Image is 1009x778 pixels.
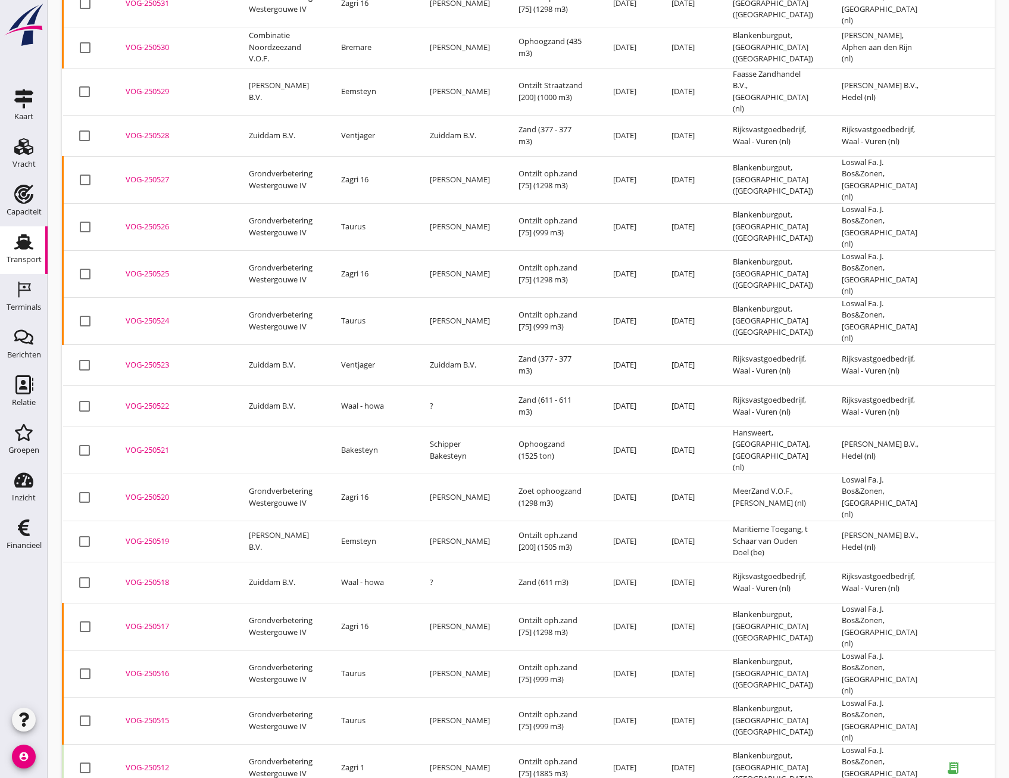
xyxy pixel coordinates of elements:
[12,494,36,502] div: Inzicht
[7,351,41,359] div: Berichten
[504,650,599,697] td: Ontzilt oph.zand [75] (999 m3)
[657,650,719,697] td: [DATE]
[416,250,504,297] td: [PERSON_NAME]
[719,344,827,385] td: Rijksvastgoedbedrijf, Waal - Vuren (nl)
[327,562,416,603] td: Waal - howa
[126,268,220,280] div: VOG-250525
[126,130,220,142] div: VOG-250528
[719,603,827,650] td: Blankenburgput, [GEOGRAPHIC_DATA] ([GEOGRAPHIC_DATA])
[719,697,827,744] td: Blankenburgput, [GEOGRAPHIC_DATA] ([GEOGRAPHIC_DATA])
[599,27,657,68] td: [DATE]
[327,250,416,297] td: Zagri 16
[599,385,657,427] td: [DATE]
[504,250,599,297] td: Ontzilt oph.zand [75] (1298 m3)
[504,297,599,344] td: Ontzilt oph.zand [75] (999 m3)
[235,562,327,603] td: Zuiddam B.V.
[12,399,36,406] div: Relatie
[599,650,657,697] td: [DATE]
[126,577,220,589] div: VOG-250518
[827,250,936,297] td: Loswal Fa. J. Bos&Zonen, [GEOGRAPHIC_DATA] (nl)
[827,297,936,344] td: Loswal Fa. J. Bos&Zonen, [GEOGRAPHIC_DATA] (nl)
[126,491,220,503] div: VOG-250520
[827,562,936,603] td: Rijksvastgoedbedrijf, Waal - Vuren (nl)
[504,115,599,156] td: Zand (377 - 377 m3)
[827,115,936,156] td: Rijksvastgoedbedrijf, Waal - Vuren (nl)
[327,650,416,697] td: Taurus
[657,156,719,203] td: [DATE]
[416,203,504,250] td: [PERSON_NAME]
[126,668,220,680] div: VOG-250516
[327,203,416,250] td: Taurus
[126,715,220,727] div: VOG-250515
[719,427,827,474] td: Hansweert, [GEOGRAPHIC_DATA], [GEOGRAPHIC_DATA] (nl)
[235,521,327,562] td: [PERSON_NAME] B.V.
[827,385,936,427] td: Rijksvastgoedbedrijf, Waal - Vuren (nl)
[827,344,936,385] td: Rijksvastgoedbedrijf, Waal - Vuren (nl)
[7,256,42,263] div: Transport
[657,203,719,250] td: [DATE]
[7,542,42,549] div: Financieel
[504,562,599,603] td: Zand (611 m3)
[599,562,657,603] td: [DATE]
[416,427,504,474] td: Schipper Bakesteyn
[235,250,327,297] td: Grondverbetering Westergouwe IV
[416,27,504,68] td: [PERSON_NAME]
[504,27,599,68] td: Ophoogzand (435 m3)
[657,250,719,297] td: [DATE]
[416,697,504,744] td: [PERSON_NAME]
[327,344,416,385] td: Ventjager
[504,521,599,562] td: Ontzilt oph.zand [200] (1505 m3)
[827,203,936,250] td: Loswal Fa. J. Bos&Zonen, [GEOGRAPHIC_DATA] (nl)
[827,27,936,68] td: [PERSON_NAME], Alphen aan den Rijn (nl)
[235,474,327,521] td: Grondverbetering Westergouwe IV
[599,697,657,744] td: [DATE]
[327,297,416,344] td: Taurus
[416,650,504,697] td: [PERSON_NAME]
[416,474,504,521] td: [PERSON_NAME]
[599,427,657,474] td: [DATE]
[416,562,504,603] td: ?
[327,697,416,744] td: Taurus
[657,474,719,521] td: [DATE]
[416,385,504,427] td: ?
[719,297,827,344] td: Blankenburgput, [GEOGRAPHIC_DATA] ([GEOGRAPHIC_DATA])
[719,156,827,203] td: Blankenburgput, [GEOGRAPHIC_DATA] ([GEOGRAPHIC_DATA])
[827,697,936,744] td: Loswal Fa. J. Bos&Zonen, [GEOGRAPHIC_DATA] (nl)
[416,68,504,115] td: [PERSON_NAME]
[719,474,827,521] td: MeerZand V.O.F., [PERSON_NAME] (nl)
[657,521,719,562] td: [DATE]
[599,156,657,203] td: [DATE]
[13,160,36,168] div: Vracht
[235,697,327,744] td: Grondverbetering Westergouwe IV
[416,344,504,385] td: Zuiddam B.V.
[657,297,719,344] td: [DATE]
[657,115,719,156] td: [DATE]
[327,427,416,474] td: Bakesteyn
[126,536,220,547] div: VOG-250519
[504,344,599,385] td: Zand (377 - 377 m3)
[416,521,504,562] td: [PERSON_NAME]
[416,297,504,344] td: [PERSON_NAME]
[327,68,416,115] td: Eemsteyn
[657,68,719,115] td: [DATE]
[126,762,220,774] div: VOG-250512
[7,303,41,311] div: Terminals
[235,603,327,650] td: Grondverbetering Westergouwe IV
[504,203,599,250] td: Ontzilt oph.zand [75] (999 m3)
[657,427,719,474] td: [DATE]
[657,344,719,385] td: [DATE]
[719,521,827,562] td: Maritieme Toegang, t Schaar van Ouden Doel (be)
[719,385,827,427] td: Rijksvastgoedbedrijf, Waal - Vuren (nl)
[504,427,599,474] td: Ophoogzand (1525 ton)
[827,650,936,697] td: Loswal Fa. J. Bos&Zonen, [GEOGRAPHIC_DATA] (nl)
[599,250,657,297] td: [DATE]
[827,156,936,203] td: Loswal Fa. J. Bos&Zonen, [GEOGRAPHIC_DATA] (nl)
[126,42,220,54] div: VOG-250530
[235,68,327,115] td: [PERSON_NAME] B.V.
[235,650,327,697] td: Grondverbetering Westergouwe IV
[416,115,504,156] td: Zuiddam B.V.
[504,474,599,521] td: Zoet ophoogzand (1298 m3)
[719,68,827,115] td: Faasse Zandhandel B.V., [GEOGRAPHIC_DATA] (nl)
[719,562,827,603] td: Rijksvastgoedbedrijf, Waal - Vuren (nl)
[126,359,220,371] div: VOG-250523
